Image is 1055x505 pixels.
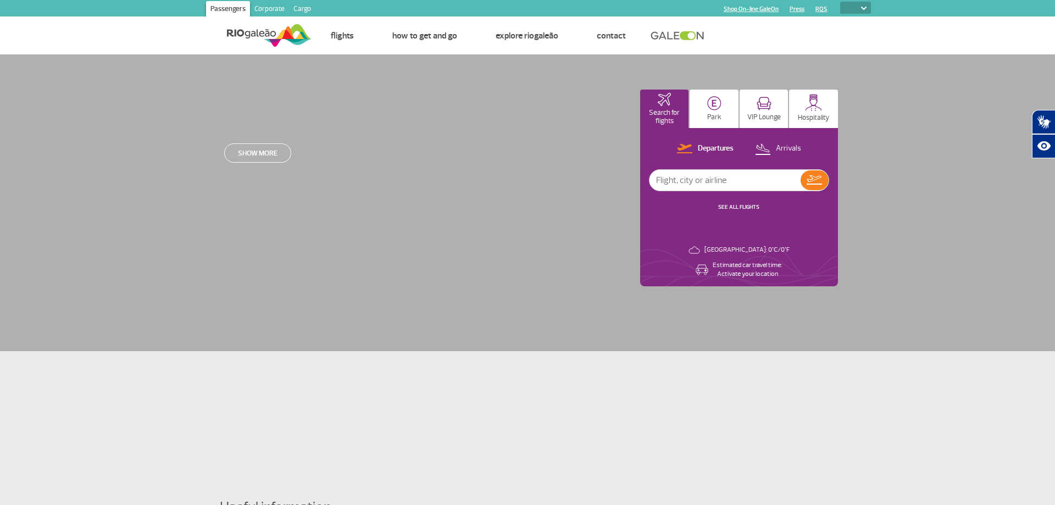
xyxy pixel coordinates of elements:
img: vipRoom.svg [757,97,771,110]
button: Departures [674,142,737,156]
a: RQS [815,5,828,13]
a: Press [790,5,804,13]
img: hospitality.svg [805,94,822,111]
button: Search for flights [640,90,689,128]
p: Departures [698,143,734,154]
img: airplaneHomeActive.svg [658,93,671,106]
p: Hospitality [798,114,829,122]
button: VIP Lounge [740,90,789,128]
a: How to get and go [392,30,457,41]
p: Estimated car travel time: Activate your location [713,261,782,279]
a: Cargo [289,1,315,19]
a: Explore RIOgaleão [496,30,558,41]
button: Park [690,90,738,128]
input: Flight, city or airline [649,170,801,191]
div: Plugin de acessibilidade da Hand Talk. [1032,110,1055,158]
a: Passengers [206,1,250,19]
a: Corporate [250,1,289,19]
button: Abrir recursos assistivos. [1032,134,1055,158]
a: SEE ALL FLIGHTS [718,203,759,210]
a: Shop On-line GaleOn [724,5,779,13]
button: SEE ALL FLIGHTS [715,203,763,212]
p: VIP Lounge [747,113,781,121]
p: [GEOGRAPHIC_DATA]: 0°C/0°F [704,246,790,254]
button: Arrivals [752,142,804,156]
a: Contact [597,30,626,41]
p: Search for flights [646,109,684,125]
img: carParkingHome.svg [707,96,721,110]
a: Show more [224,143,291,163]
p: Park [707,113,721,121]
button: Abrir tradutor de língua de sinais. [1032,110,1055,134]
p: Arrivals [776,143,801,154]
a: Flights [331,30,354,41]
button: Hospitality [789,90,838,128]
